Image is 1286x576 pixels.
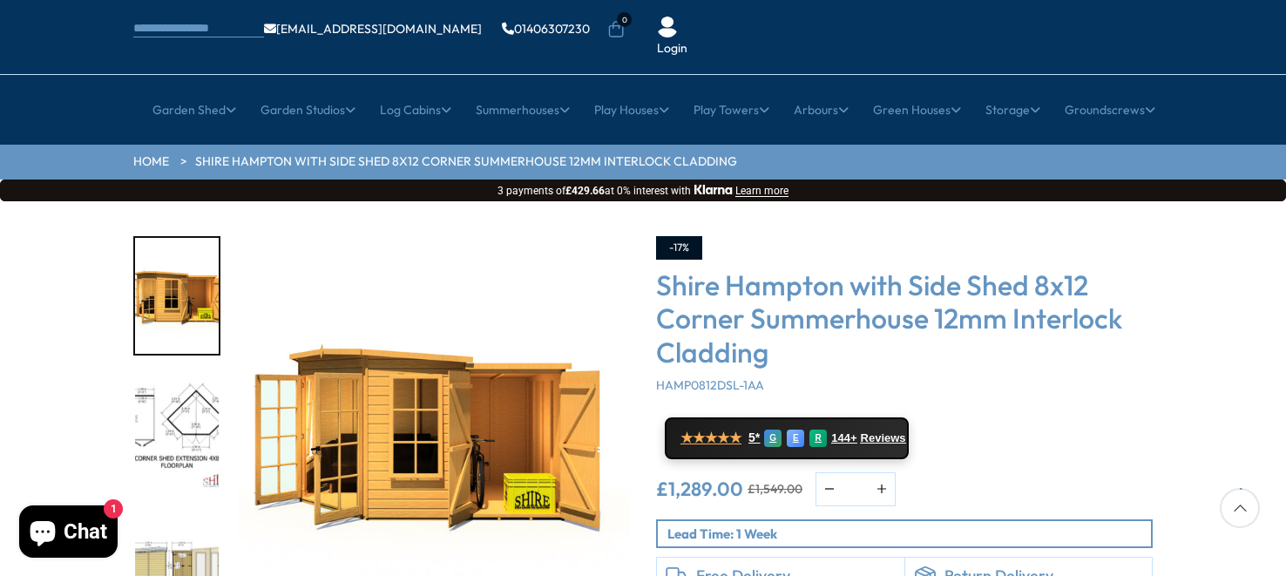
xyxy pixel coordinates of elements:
a: Garden Studios [261,88,355,132]
span: 0 [617,12,632,27]
a: Shire Hampton with Side Shed 8x12 Corner Summerhouse 12mm Interlock Cladding [195,153,737,171]
a: Arbours [794,88,849,132]
a: [EMAIL_ADDRESS][DOMAIN_NAME] [264,23,482,35]
a: Garden Shed [152,88,236,132]
div: R [809,430,827,447]
a: Login [657,40,687,58]
a: ★★★★★ 5* G E R 144+ Reviews [665,417,909,459]
div: 2 / 10 [133,373,220,492]
p: Lead Time: 1 Week [667,525,1151,543]
a: Play Houses [594,88,669,132]
a: 01406307230 [502,23,590,35]
a: Play Towers [694,88,769,132]
img: User Icon [657,17,678,37]
a: HOME [133,153,169,171]
a: 0 [607,21,625,38]
inbox-online-store-chat: Shopify online store chat [14,505,123,562]
del: £1,549.00 [748,483,802,495]
a: Storage [985,88,1040,132]
h3: Shire Hampton with Side Shed 8x12 Corner Summerhouse 12mm Interlock Cladding [656,268,1153,369]
a: Groundscrews [1065,88,1155,132]
a: Log Cabins [380,88,451,132]
a: Summerhouses [476,88,570,132]
span: ★★★★★ [680,430,741,446]
a: Green Houses [873,88,961,132]
span: HAMP0812DSL-1AA [656,377,764,393]
span: Reviews [861,431,906,445]
div: -17% [656,236,702,260]
div: 1 / 10 [133,236,220,356]
ins: £1,289.00 [656,479,743,498]
div: G [764,430,782,447]
img: Hampton8x8incRHshed000LIFESTYLE_3142d8ba-649b-40a8-be97-17905bd59cc4_200x200.jpg [135,238,219,354]
img: CornerShedExtension4x8withbuildingHAMPTONFLOORPLAN_8b339d8c-6991-413f-b2b7-d4621f70f9c7_200x200.jpg [135,375,219,491]
span: 144+ [831,431,856,445]
div: E [787,430,804,447]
